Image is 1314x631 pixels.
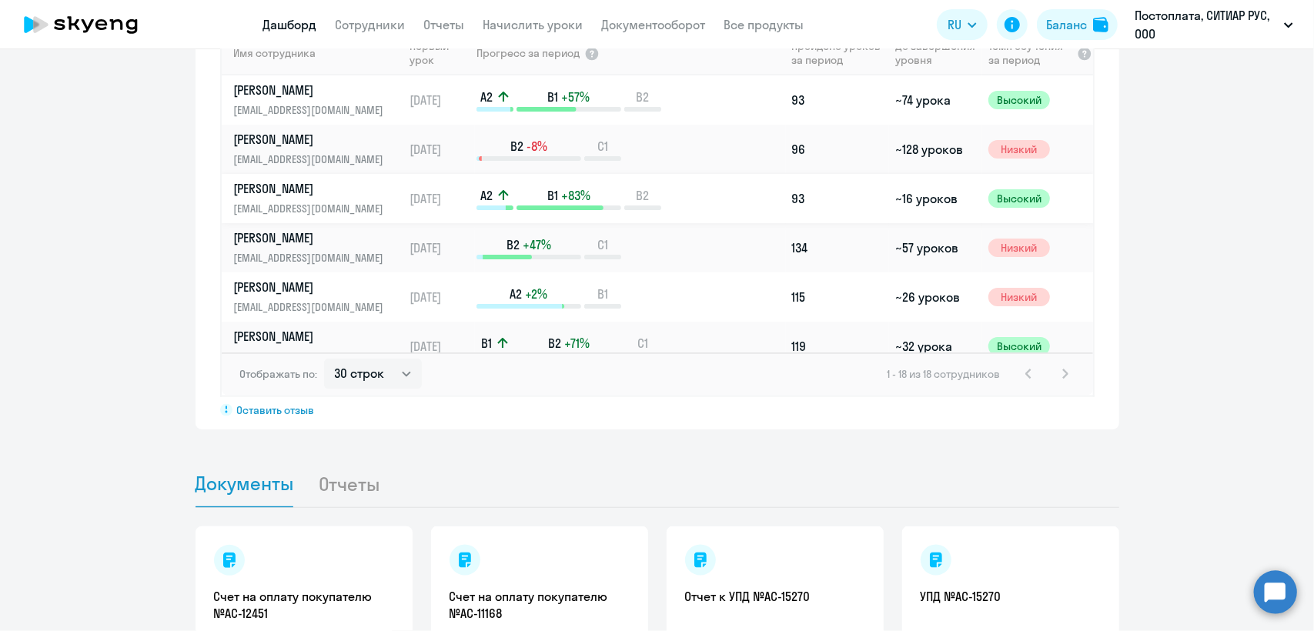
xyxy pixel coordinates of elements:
span: +47% [523,236,551,253]
span: A2 [480,187,493,204]
span: Отображать по: [240,367,318,381]
button: Постоплата, СИТИАР РУС, ООО [1127,6,1301,43]
a: Документооборот [602,17,706,32]
span: RU [948,15,961,34]
a: Отчет к УПД №AC-15270 [685,588,865,605]
p: [PERSON_NAME] [234,180,393,197]
p: [EMAIL_ADDRESS][DOMAIN_NAME] [234,200,393,217]
td: ~57 уроков [889,223,982,272]
span: B2 [636,88,649,105]
td: [DATE] [403,75,475,125]
span: Темп обучения за период [988,39,1072,67]
span: B2 [548,335,561,352]
td: [DATE] [403,272,475,322]
a: Сотрудники [336,17,406,32]
p: [EMAIL_ADDRESS][DOMAIN_NAME] [234,151,393,168]
td: 96 [786,125,889,174]
p: [PERSON_NAME] [234,328,393,345]
p: [EMAIL_ADDRESS][DOMAIN_NAME] [234,299,393,315]
p: Постоплата, СИТИАР РУС, ООО [1135,6,1278,43]
td: [DATE] [403,322,475,371]
th: До завершения уровня [889,31,982,75]
td: 93 [786,75,889,125]
span: Высокий [988,189,1050,208]
span: Высокий [988,91,1050,109]
span: Оставить отзыв [237,403,315,417]
p: [PERSON_NAME] [234,229,393,246]
span: B1 [597,285,608,302]
span: +57% [561,88,590,105]
th: Имя сотрудника [222,31,403,75]
td: [DATE] [403,223,475,272]
span: C1 [597,138,608,155]
span: A2 [510,285,522,302]
a: [PERSON_NAME][EMAIL_ADDRESS][DOMAIN_NAME] [234,131,403,168]
td: [DATE] [403,174,475,223]
span: Низкий [988,239,1050,257]
ul: Tabs [196,460,1119,508]
span: B1 [547,187,558,204]
th: Первый урок [403,31,475,75]
td: ~16 уроков [889,174,982,223]
p: [PERSON_NAME] [234,82,393,98]
a: Все продукты [724,17,804,32]
a: УПД №AC-15270 [921,588,1101,605]
th: Пройдено уроков за период [786,31,889,75]
td: [DATE] [403,125,475,174]
td: ~26 уроков [889,272,982,322]
td: 134 [786,223,889,272]
a: [PERSON_NAME][PERSON_NAME][EMAIL_ADDRESS][DOMAIN_NAME] [234,328,403,365]
p: [PERSON_NAME][EMAIL_ADDRESS][DOMAIN_NAME] [234,348,393,365]
a: Отчеты [424,17,465,32]
a: Начислить уроки [483,17,583,32]
span: +71% [564,335,590,352]
div: Баланс [1046,15,1087,34]
span: 1 - 18 из 18 сотрудников [888,367,1001,381]
a: [PERSON_NAME][EMAIL_ADDRESS][DOMAIN_NAME] [234,180,403,217]
td: 93 [786,174,889,223]
span: Низкий [988,140,1050,159]
span: B1 [547,88,558,105]
button: Балансbalance [1037,9,1118,40]
span: B2 [636,187,649,204]
td: 115 [786,272,889,322]
span: B2 [507,236,520,253]
td: 119 [786,322,889,371]
p: [EMAIL_ADDRESS][DOMAIN_NAME] [234,249,393,266]
span: Прогресс за период [476,46,580,60]
button: RU [937,9,988,40]
span: -8% [527,138,547,155]
span: +2% [525,285,547,302]
span: C1 [597,236,608,253]
p: [PERSON_NAME] [234,279,393,295]
span: Низкий [988,288,1050,306]
a: Счет на оплату покупателю №AC-11168 [450,588,630,622]
span: B1 [481,335,492,352]
td: ~74 урока [889,75,982,125]
span: A2 [480,88,493,105]
span: Высокий [988,337,1050,356]
p: [EMAIL_ADDRESS][DOMAIN_NAME] [234,102,393,119]
p: [PERSON_NAME] [234,131,393,148]
a: Счет на оплату покупателю №AC-12451 [214,588,394,622]
span: C1 [637,335,648,352]
span: B2 [510,138,523,155]
span: Документы [196,472,293,495]
a: Дашборд [263,17,317,32]
img: balance [1093,17,1108,32]
td: ~128 уроков [889,125,982,174]
a: [PERSON_NAME][EMAIL_ADDRESS][DOMAIN_NAME] [234,229,403,266]
a: [PERSON_NAME][EMAIL_ADDRESS][DOMAIN_NAME] [234,82,403,119]
td: ~32 урока [889,322,982,371]
a: [PERSON_NAME][EMAIL_ADDRESS][DOMAIN_NAME] [234,279,403,315]
span: +83% [561,187,590,204]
